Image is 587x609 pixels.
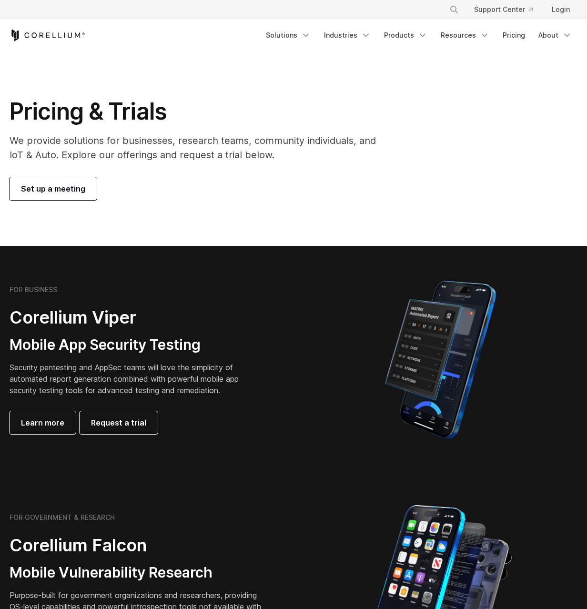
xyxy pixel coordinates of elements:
h1: Pricing & Trials [10,97,382,126]
a: Learn more [10,411,76,434]
h6: FOR BUSINESS [10,285,57,294]
a: Login [544,1,577,18]
img: Corellium MATRIX automated report on iPhone showing app vulnerability test results across securit... [369,276,512,443]
div: Navigation Menu [438,1,577,18]
p: Security pentesting and AppSec teams will love the simplicity of automated report generation comb... [10,362,248,396]
h3: Mobile Vulnerability Research [10,564,271,582]
button: Search [445,1,463,18]
a: About [533,27,577,44]
span: Request a trial [91,417,146,428]
a: Support Center [466,1,540,18]
a: Solutions [260,27,316,44]
h6: FOR GOVERNMENT & RESEARCH [10,513,115,522]
span: Set up a meeting [21,183,85,194]
a: Industries [318,27,376,44]
div: Navigation Menu [260,27,577,44]
a: Request a trial [80,411,158,434]
h2: Corellium Falcon [10,535,271,556]
a: Resources [435,27,495,44]
a: Products [378,27,433,44]
p: We provide solutions for businesses, research teams, community individuals, and IoT & Auto. Explo... [10,133,382,162]
a: Set up a meeting [10,177,97,200]
h3: Mobile App Security Testing [10,336,248,354]
a: Corellium Home [10,30,85,41]
a: Pricing [497,27,531,44]
span: Learn more [21,417,64,428]
h2: Corellium Viper [10,307,248,328]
